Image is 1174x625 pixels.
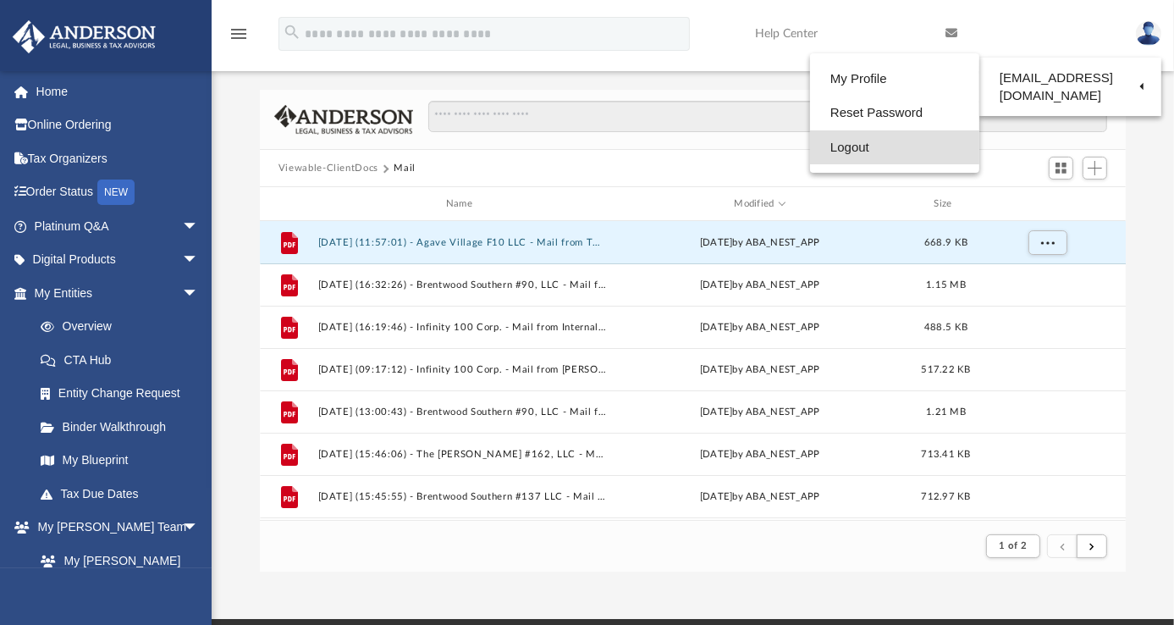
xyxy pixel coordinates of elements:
div: grid [260,221,1126,520]
a: Order StatusNEW [12,175,224,210]
button: Mail [394,161,416,176]
button: Add [1083,157,1108,180]
div: [DATE] by ABA_NEST_APP [615,362,904,378]
div: [DATE] by ABA_NEST_APP [615,320,904,335]
a: Binder Walkthrough [24,410,224,444]
a: Home [12,75,224,108]
span: [DATE] [700,238,733,247]
a: Tax Due Dates [24,477,224,511]
div: Name [317,196,607,212]
button: [DATE] (16:32:26) - Brentwood Southern #90, LLC - Mail from Standard Guaranty Insurance Company.pdf [317,279,607,290]
a: Reset Password [810,96,979,130]
div: [DATE] by ABA_NEST_APP [615,278,904,293]
a: Logout [810,130,979,165]
button: [DATE] (16:19:46) - Infinity 100 Corp. - Mail from Internal Revenue Service.pdf [317,322,607,333]
img: Anderson Advisors Platinum Portal [8,20,161,53]
div: id [987,196,1105,212]
i: menu [229,24,249,44]
button: 1 of 2 [986,534,1039,558]
button: Viewable-ClientDocs [278,161,378,176]
a: CTA Hub [24,343,224,377]
a: My [PERSON_NAME] Team [24,544,207,598]
i: search [283,23,301,41]
a: My [PERSON_NAME] Teamarrow_drop_down [12,511,216,545]
a: My Blueprint [24,444,216,478]
span: 517.22 KB [921,365,970,374]
a: Overview [24,310,224,344]
a: menu [229,32,249,44]
img: User Pic [1136,21,1161,46]
button: Switch to Grid View [1049,157,1074,180]
span: arrow_drop_down [182,276,216,311]
span: 1.15 MB [926,280,966,290]
span: 668.9 KB [924,238,967,247]
span: 712.97 KB [921,492,970,501]
a: Tax Organizers [12,141,224,175]
a: Entity Change Request [24,377,224,411]
a: My Profile [810,62,979,97]
button: [DATE] (15:45:55) - Brentwood Southern #137 LLC - Mail from [GEOGRAPHIC_DATA][US_STATE]pdf [317,491,607,502]
span: arrow_drop_down [182,511,216,545]
input: Search files and folders [428,101,1108,133]
div: [DATE] by ABA_NEST_APP [615,405,904,420]
div: [DATE] by ABA_NEST_APP [615,489,904,505]
span: 713.41 KB [921,450,970,459]
a: Platinum Q&Aarrow_drop_down [12,209,224,243]
div: by ABA_NEST_APP [615,235,904,251]
button: [DATE] (15:46:06) - The [PERSON_NAME] #162, LLC - Mail from THE [PERSON_NAME] 162 LLC.pdf [317,449,607,460]
button: [DATE] (09:17:12) - Infinity 100 Corp. - Mail from [PERSON_NAME]-[PERSON_NAME].pdf [317,364,607,375]
span: arrow_drop_down [182,209,216,244]
span: 488.5 KB [924,323,967,332]
div: [DATE] by ABA_NEST_APP [615,447,904,462]
div: NEW [97,180,135,205]
button: [DATE] (11:57:01) - Agave Village F10 LLC - Mail from THE [PERSON_NAME] AGENCY LLC.pdf [317,237,607,248]
div: Size [912,196,979,212]
button: More options [1028,230,1067,256]
span: arrow_drop_down [182,243,216,278]
a: [EMAIL_ADDRESS][DOMAIN_NAME] [979,62,1161,112]
div: id [267,196,310,212]
span: 1 of 2 [999,541,1027,550]
div: Modified [615,196,905,212]
span: 1.21 MB [926,407,966,417]
button: [DATE] (13:00:43) - Brentwood Southern #90, LLC - Mail from Standard Guaranty Insurance Company.pdf [317,407,607,418]
a: My Entitiesarrow_drop_down [12,276,224,310]
a: Online Ordering [12,108,224,142]
a: Digital Productsarrow_drop_down [12,243,224,277]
